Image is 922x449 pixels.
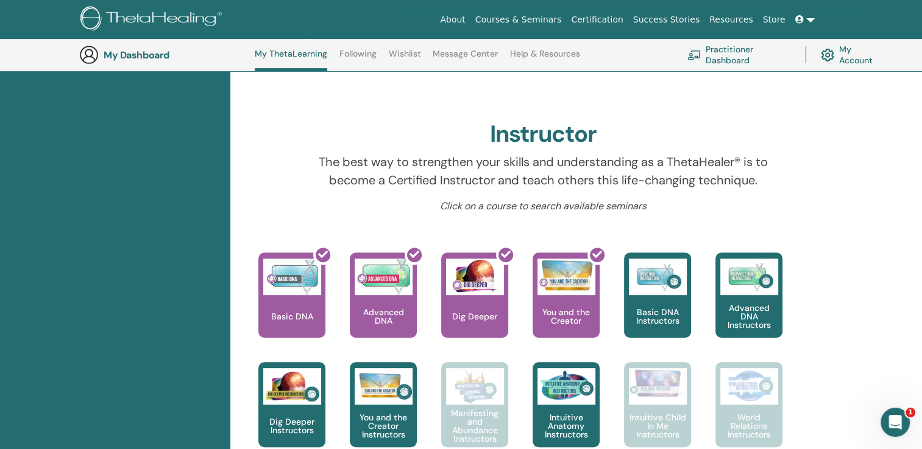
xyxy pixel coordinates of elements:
a: Advanced DNA Advanced DNA [350,252,417,362]
p: Click on a course to search available seminars [302,199,784,214]
a: Message Center [433,49,498,68]
img: Basic DNA Instructors [629,259,687,295]
p: Certificate of Science [778,52,829,103]
a: Certification [566,9,628,31]
img: Advanced DNA [355,259,413,295]
a: Help & Resources [510,49,580,68]
img: logo.png [80,6,226,33]
a: Following [339,49,377,68]
p: Instructor [431,52,482,103]
a: Advanced DNA Instructors Advanced DNA Instructors [715,252,782,362]
p: You and the Creator [533,308,600,325]
img: You and the Creator [537,259,595,292]
a: Courses & Seminars [470,9,567,31]
p: Advanced DNA [350,308,417,325]
span: 1 [906,408,915,417]
img: Basic DNA [263,259,321,295]
img: Dig Deeper Instructors [263,368,321,405]
a: My Account [821,41,882,68]
p: Intuitive Anatomy Instructors [533,413,600,439]
a: Basic DNA Basic DNA [258,252,325,362]
p: You and the Creator Instructors [350,413,417,439]
a: Wishlist [389,49,421,68]
p: Basic DNA Instructors [624,308,691,325]
img: Advanced DNA Instructors [720,259,778,295]
img: Intuitive Child In Me Instructors [629,368,687,398]
h3: My Dashboard [104,49,225,61]
p: Dig Deeper [447,312,502,321]
img: chalkboard-teacher.svg [687,50,701,60]
a: Basic DNA Instructors Basic DNA Instructors [624,252,691,362]
p: Practitioner [257,52,308,103]
p: Intuitive Child In Me Instructors [624,413,691,439]
p: World Relations Instructors [715,413,782,439]
p: The best way to strengthen your skills and understanding as a ThetaHealer® is to become a Certifi... [302,153,784,189]
a: You and the Creator You and the Creator [533,252,600,362]
img: Manifesting and Abundance Instructors [446,368,504,405]
img: cog.svg [821,46,834,64]
iframe: Intercom live chat [881,408,910,437]
p: Dig Deeper Instructors [258,417,325,434]
a: About [435,9,470,31]
img: Dig Deeper [446,259,504,295]
a: Success Stories [628,9,704,31]
a: Practitioner Dashboard [687,41,790,68]
img: World Relations Instructors [720,368,778,405]
a: Dig Deeper Dig Deeper [441,252,508,362]
img: You and the Creator Instructors [355,368,413,405]
a: Store [758,9,790,31]
img: generic-user-icon.jpg [79,45,99,64]
p: Manifesting and Abundance Instructors [441,409,508,443]
p: Master [605,52,656,103]
p: Advanced DNA Instructors [715,304,782,329]
h2: Instructor [490,120,597,148]
a: Resources [704,9,758,31]
img: Intuitive Anatomy Instructors [537,368,595,405]
a: My ThetaLearning [255,49,327,71]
